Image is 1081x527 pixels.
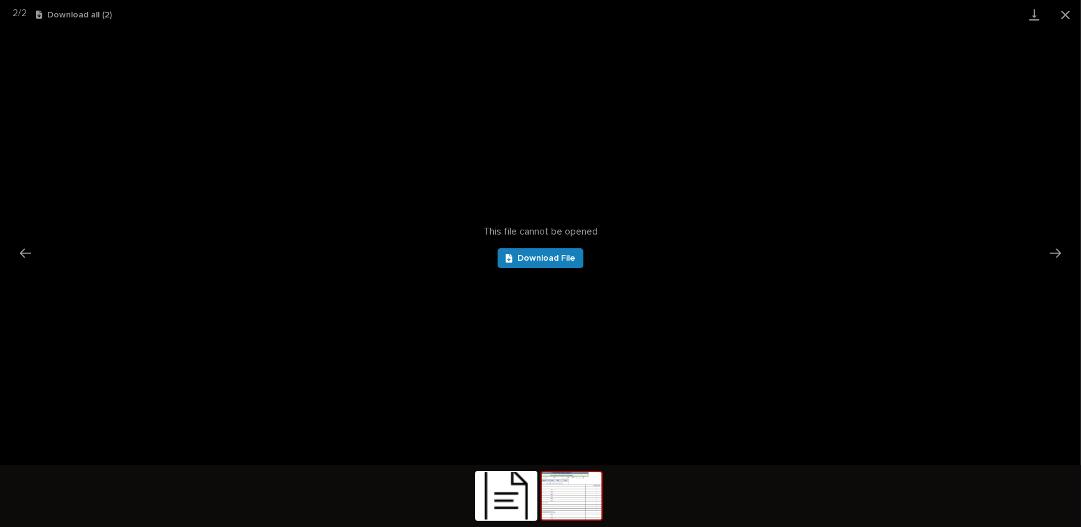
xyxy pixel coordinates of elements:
img: document.png [476,472,536,520]
button: Previous slide [12,241,39,265]
button: Next slide [1042,241,1069,265]
span: 2 [12,8,18,18]
button: Download all (2) [36,11,112,19]
span: Download File [517,254,575,263]
a: Download File [498,248,583,268]
img: https%3A%2F%2Fv5.airtableusercontent.com%2Fv3%2Fu%2F44%2F44%2F1755180000000%2F0ONJGiLxgeyoZ1XO0zq... [542,472,601,520]
span: This file cannot be opened [483,226,598,238]
span: 2 [21,8,27,18]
